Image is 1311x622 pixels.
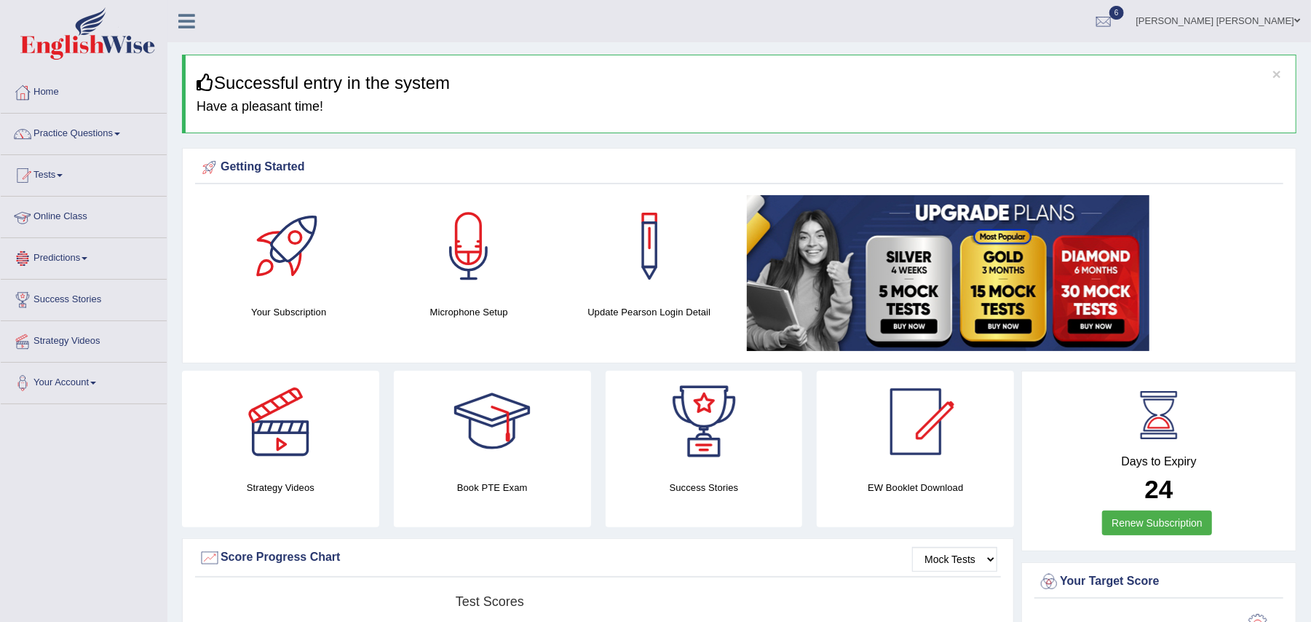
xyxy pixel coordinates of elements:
[1,114,167,150] a: Practice Questions
[1,72,167,109] a: Home
[1,321,167,358] a: Strategy Videos
[747,195,1149,351] img: small5.jpg
[394,480,591,495] h4: Book PTE Exam
[456,594,524,609] tspan: Test scores
[566,304,732,320] h4: Update Pearson Login Detail
[1038,455,1280,468] h4: Days to Expiry
[182,480,379,495] h4: Strategy Videos
[1145,475,1173,503] b: 24
[1,197,167,233] a: Online Class
[197,100,1285,114] h4: Have a pleasant time!
[1,238,167,275] a: Predictions
[817,480,1014,495] h4: EW Booklet Download
[199,157,1280,178] div: Getting Started
[1272,66,1281,82] button: ×
[387,304,552,320] h4: Microphone Setup
[1,280,167,316] a: Success Stories
[197,74,1285,92] h3: Successful entry in the system
[1102,511,1212,535] a: Renew Subscription
[1,155,167,192] a: Tests
[1,363,167,399] a: Your Account
[606,480,803,495] h4: Success Stories
[206,304,372,320] h4: Your Subscription
[1038,571,1280,593] div: Your Target Score
[199,547,997,569] div: Score Progress Chart
[1109,6,1124,20] span: 6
